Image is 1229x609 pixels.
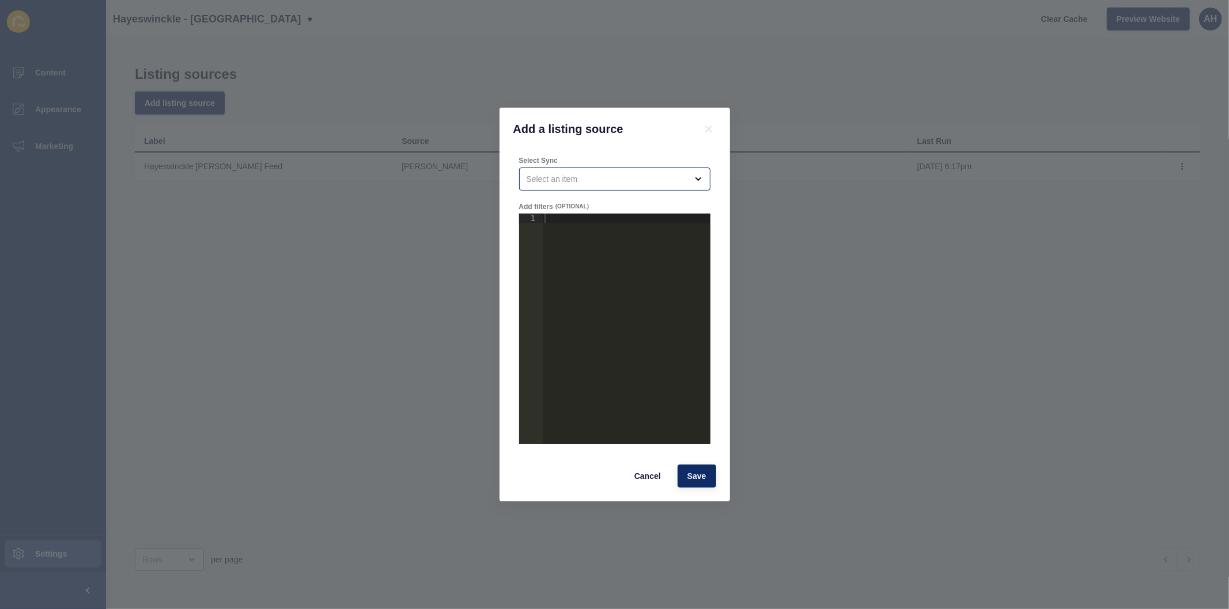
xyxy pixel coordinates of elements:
div: 1 [519,214,543,223]
button: Save [678,465,716,488]
span: (OPTIONAL) [555,203,589,211]
div: open menu [519,168,710,191]
button: Cancel [625,465,671,488]
label: Add filters [519,202,553,211]
span: Cancel [634,470,661,482]
h1: Add a listing source [513,121,687,136]
label: Select Sync [519,156,558,165]
span: Save [687,470,706,482]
